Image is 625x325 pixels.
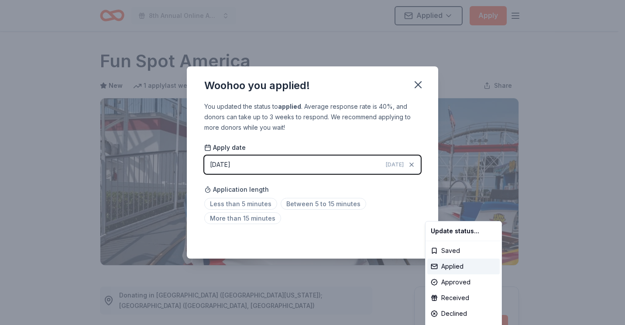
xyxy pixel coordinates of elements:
div: Received [427,290,500,306]
div: Saved [427,243,500,259]
div: Declined [427,306,500,322]
span: 8th Annual Online Auction [149,10,219,21]
div: Applied [427,259,500,274]
div: Approved [427,274,500,290]
div: Update status... [427,223,500,239]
